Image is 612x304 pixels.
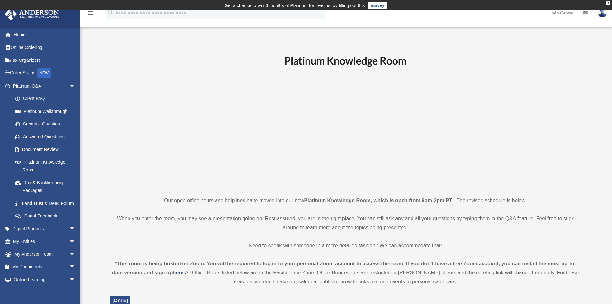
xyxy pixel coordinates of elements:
[4,41,85,54] a: Online Ordering
[4,222,85,235] a: Digital Productsarrow_drop_down
[249,76,442,184] iframe: 231110_Toby_KnowledgeRoom
[4,235,85,248] a: My Entitiesarrow_drop_down
[368,2,387,9] a: survey
[4,273,85,286] a: Online Learningarrow_drop_down
[9,118,85,131] a: Submit a Question
[9,156,82,176] a: Platinum Knowledge Room
[69,222,82,235] span: arrow_drop_down
[4,261,85,273] a: My Documentsarrow_drop_down
[9,92,85,105] a: Client FAQ
[4,54,85,67] a: Tax Organizers
[9,197,85,210] a: Land Trust & Deed Forum
[4,248,85,261] a: My Anderson Teamarrow_drop_down
[9,130,85,143] a: Answered Questions
[113,298,128,303] span: [DATE]
[3,8,61,20] img: Anderson Advisors Platinum Portal
[4,79,85,92] a: Platinum Q&Aarrow_drop_down
[284,54,406,67] b: Platinum Knowledge Room
[9,210,85,223] a: Portal Feedback
[304,198,452,203] strong: Platinum Knowledge Room, which is open from 9am-2pm PT
[110,241,581,250] p: Need to speak with someone in a more detailed fashion? We can accommodate that!
[110,259,581,286] div: All Office Hours listed below are in the Pacific Time Zone. Office Hour events are restricted to ...
[183,270,185,275] strong: .
[225,2,365,9] div: Get a chance to win 6 months of Platinum for free just by filling out this
[87,9,94,17] i: menu
[4,28,85,41] a: Home
[69,235,82,248] span: arrow_drop_down
[9,176,85,197] a: Tax & Bookkeeping Packages
[112,261,576,275] strong: *This room is being hosted on Zoom. You will be required to log in to your personal Zoom account ...
[9,105,85,118] a: Platinum Walkthrough
[4,67,85,80] a: Order StatusNEW
[87,11,94,17] a: menu
[173,270,183,275] a: here
[107,9,114,16] i: search
[37,68,51,78] div: NEW
[69,273,82,286] span: arrow_drop_down
[110,214,581,232] p: When you enter the room, you may see a presentation going on. Rest assured, you are in the right ...
[606,1,610,5] div: close
[9,143,85,156] a: Document Review
[69,248,82,261] span: arrow_drop_down
[598,8,607,17] img: User Pic
[69,79,82,93] span: arrow_drop_down
[69,261,82,274] span: arrow_drop_down
[110,196,581,205] p: Our open office hours and helplines have moved into our new ! The revised schedule is below.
